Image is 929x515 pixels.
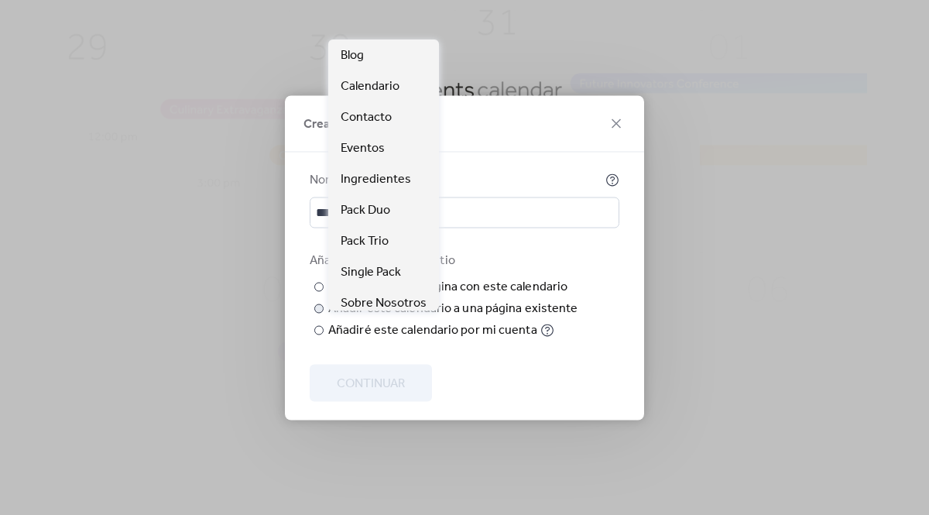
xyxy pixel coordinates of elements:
[341,201,390,220] span: Pack Duo
[310,251,616,270] div: Añadir calendario a tu sitio
[341,46,364,65] span: Blog
[341,232,389,251] span: Pack Trio
[341,77,399,96] span: Calendario
[341,108,392,127] span: Contacto
[341,263,401,282] span: Single Pack
[328,321,537,339] div: Añadiré este calendario por mi cuenta
[310,170,602,189] div: Nombre del calendario
[303,115,403,133] span: Crea tu calendario
[328,299,578,318] div: Añadir este calendario a una página existente
[341,294,427,313] span: Sobre Nosotros
[341,170,411,189] span: Ingredientes
[328,277,567,296] div: Crear una nueva página con este calendario
[341,139,385,158] span: Eventos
